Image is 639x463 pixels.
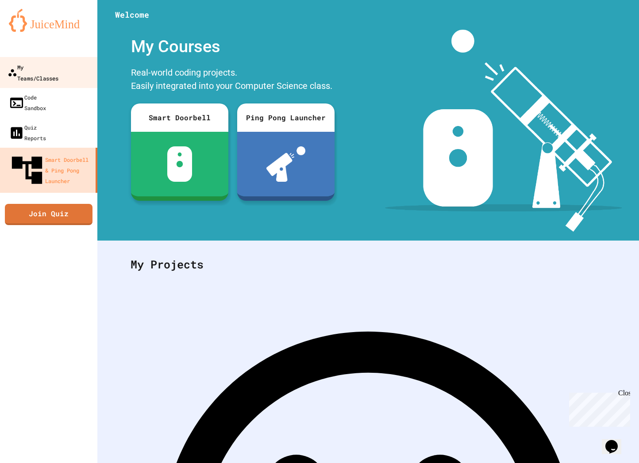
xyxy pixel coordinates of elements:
[127,30,339,64] div: My Courses
[602,428,630,454] iframe: chat widget
[566,389,630,427] iframe: chat widget
[237,103,335,132] div: Ping Pong Launcher
[9,122,46,143] div: Quiz Reports
[9,92,46,113] div: Code Sandbox
[385,30,622,232] img: banner-image-my-projects.png
[122,247,615,282] div: My Projects
[8,61,58,83] div: My Teams/Classes
[9,9,89,32] img: logo-orange.svg
[167,146,192,182] img: sdb-white.svg
[127,64,339,97] div: Real-world coding projects. Easily integrated into your Computer Science class.
[4,4,61,56] div: Chat with us now!Close
[266,146,306,182] img: ppl-with-ball.png
[5,204,92,225] a: Join Quiz
[131,103,228,132] div: Smart Doorbell
[9,152,92,188] div: Smart Doorbell & Ping Pong Launcher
